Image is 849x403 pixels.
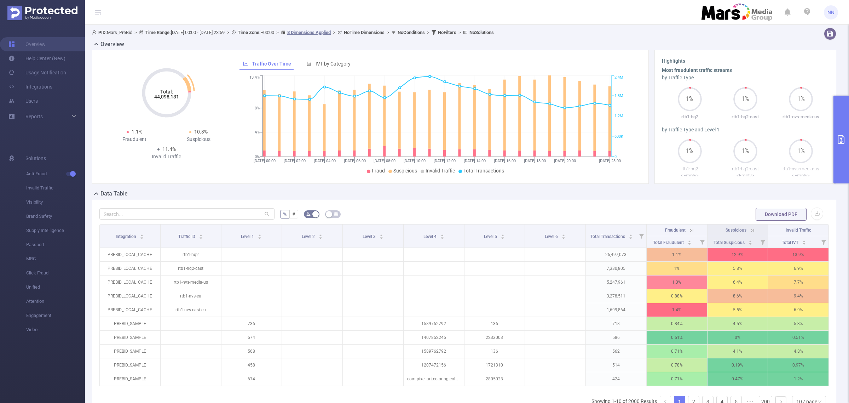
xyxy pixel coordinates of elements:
i: icon: caret-up [688,239,692,242]
span: 1% [789,148,813,154]
span: # [292,211,295,217]
p: 4.5% [707,317,768,330]
div: Sort [199,233,203,238]
i: icon: caret-down [440,236,444,238]
div: Sort [318,233,323,238]
span: Fraudulent [665,228,686,233]
i: icon: caret-down [802,242,806,244]
span: Brand Safety [26,209,85,223]
span: Total Suspicious [714,240,746,245]
i: icon: user [92,30,98,35]
p: 7,330,805 [586,262,646,275]
p: 0.88% [647,289,707,303]
p: rtb1-nvs-cast-eu [161,303,221,317]
p: 0.47% [707,372,768,386]
p: 2805023 [464,372,525,386]
p: 0.51% [647,331,707,344]
p: PREBID_SAMPLE [100,345,160,358]
span: Level 4 [423,234,438,239]
i: icon: line-chart [243,61,248,66]
p: 674 [221,331,282,344]
p: 674 [221,372,282,386]
div: Sort [687,239,692,244]
span: > [331,30,337,35]
i: icon: caret-up [802,239,806,242]
span: Solutions [25,151,46,165]
span: 1% [733,148,757,154]
tspan: [DATE] 14:00 [464,159,486,163]
p: 424 [586,372,646,386]
span: 1% [789,96,813,102]
p: 1.4% [647,303,707,317]
i: icon: caret-up [562,233,566,235]
p: 9.4% [768,289,828,303]
p: 562 [586,345,646,358]
i: icon: caret-up [199,233,203,235]
b: Time Zone: [238,30,261,35]
span: Integration [116,234,137,239]
p: 1% [647,262,707,275]
b: Most fraudulent traffic streams [662,67,732,73]
p: 1589762792 [404,317,464,330]
p: 718 [586,317,646,330]
p: rtb1-hq2 [662,113,717,120]
span: Engagement [26,308,85,323]
p: 0.19% [707,358,768,372]
p: 8.6% [707,289,768,303]
p: 26,497,073 [586,248,646,261]
img: Protected Media [7,6,77,20]
span: Traffic ID [178,234,196,239]
span: 1% [678,96,702,102]
i: Filter menu [697,236,707,248]
div: Sort [379,233,383,238]
p: 514 [586,358,646,372]
p: 4.8% [768,345,828,358]
tspan: [DATE] 00:00 [254,159,276,163]
i: icon: caret-down [258,236,262,238]
span: Mars_PreBid [DATE] 00:00 - [DATE] 23:59 +00:00 [92,30,494,35]
span: Invalid Traffic [26,181,85,195]
p: PREBID_LOCAL_CACHE [100,289,160,303]
tspan: 4% [255,130,260,135]
span: > [385,30,391,35]
span: <Empty> [681,173,699,178]
p: 1589762792 [404,345,464,358]
tspan: 44,098,181 [154,94,179,100]
span: 1.1% [132,129,142,135]
span: Total IVT [782,240,799,245]
p: 1.3% [647,276,707,289]
span: Passport [26,238,85,252]
i: icon: caret-down [629,236,633,238]
tspan: [DATE] 10:00 [404,159,426,163]
i: icon: bg-colors [306,212,311,216]
a: Help Center (New) [8,51,65,66]
p: PREBID_SAMPLE [100,372,160,386]
p: 0.51% [768,331,828,344]
span: Level 5 [484,234,498,239]
p: 5.5% [707,303,768,317]
span: IVT by Category [316,61,351,67]
b: PID: [98,30,107,35]
p: PREBID_LOCAL_CACHE [100,276,160,289]
p: 6.9% [768,303,828,317]
p: 1,699,864 [586,303,646,317]
p: 1.2% [768,372,828,386]
span: % [283,211,287,217]
div: Suspicious [167,136,231,143]
div: Sort [440,233,444,238]
span: 1% [733,96,757,102]
b: No Filters [438,30,456,35]
p: 7.7% [768,276,828,289]
span: Invalid Traffic [426,168,455,174]
tspan: 13.4% [249,75,260,80]
span: Suspicious [726,228,746,233]
tspan: [DATE] 08:00 [374,159,395,163]
p: PREBID_LOCAL_CACHE [100,262,160,275]
p: 5.3% [768,317,828,330]
p: 0% [707,331,768,344]
span: Traffic Over Time [252,61,291,67]
p: PREBID_SAMPLE [100,358,160,372]
i: icon: caret-up [140,233,144,235]
i: icon: caret-down [140,236,144,238]
input: Search... [99,208,275,220]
